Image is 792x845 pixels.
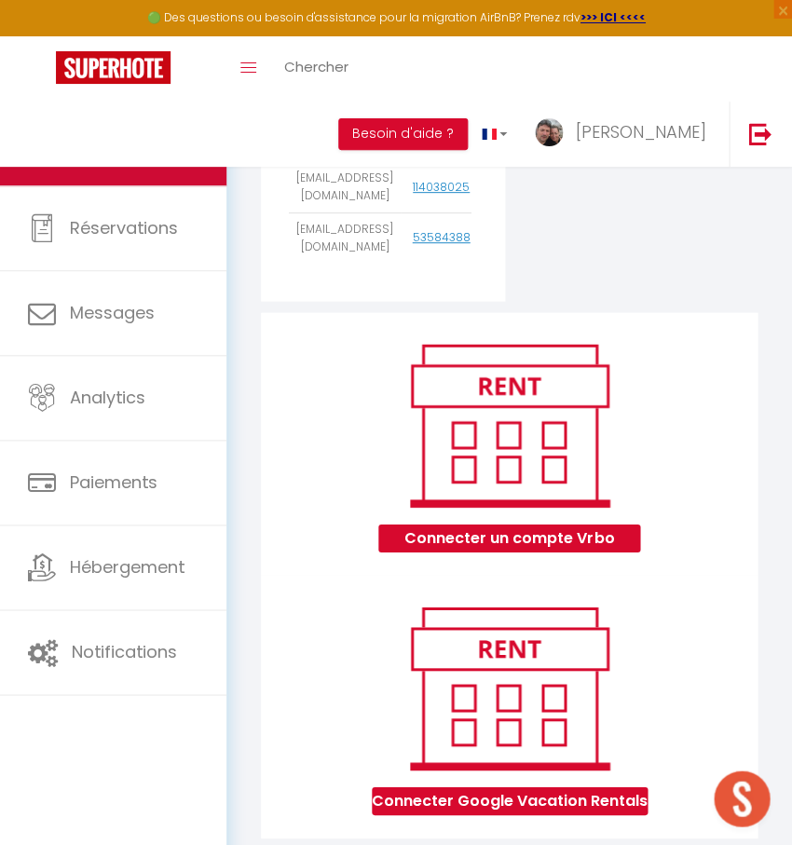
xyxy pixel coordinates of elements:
[270,36,362,102] a: Chercher
[378,524,640,552] button: Connecter un compte Vrbo
[70,301,155,324] span: Messages
[70,216,178,239] span: Réservations
[338,118,468,150] button: Besoin d'aide ?
[289,213,401,265] td: [EMAIL_ADDRESS][DOMAIN_NAME]
[580,9,646,25] a: >>> ICI <<<<
[714,770,770,826] div: Ouvrir le chat
[535,118,563,146] img: ...
[70,470,157,494] span: Paiements
[413,229,471,245] a: 53584388
[56,51,171,84] img: Super Booking
[748,122,772,145] img: logout
[289,162,401,213] td: [EMAIL_ADDRESS][DOMAIN_NAME]
[372,786,648,814] button: Connecter Google Vacation Rentals
[521,102,729,167] a: ... [PERSON_NAME]
[390,335,628,514] img: rent.png
[413,179,470,195] a: 114038025
[390,598,628,777] img: rent.png
[72,640,177,663] span: Notifications
[575,120,705,143] span: [PERSON_NAME]
[70,555,184,579] span: Hébergement
[70,386,145,409] span: Analytics
[284,57,348,76] span: Chercher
